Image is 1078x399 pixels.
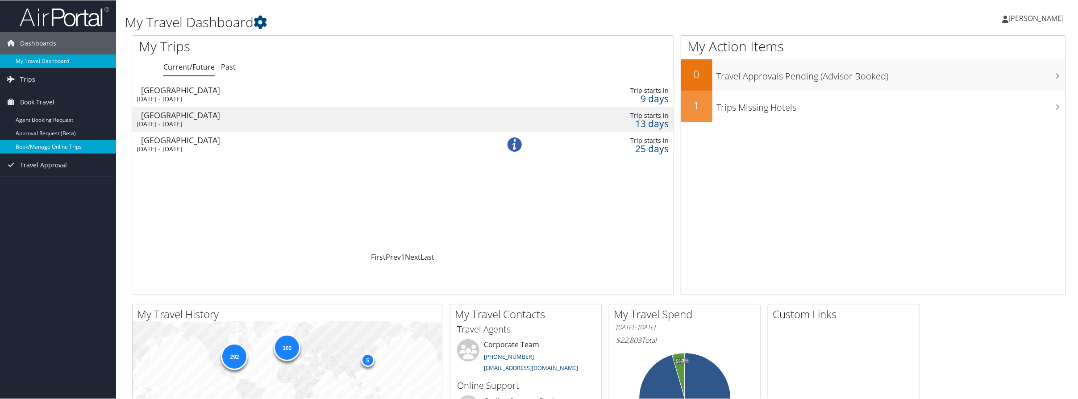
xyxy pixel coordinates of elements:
div: 25 days [543,144,669,152]
span: [PERSON_NAME] [1008,13,1064,23]
h3: Trips Missing Hotels [717,96,1066,113]
a: [PERSON_NAME] [1002,4,1073,31]
div: [DATE] - [DATE] [137,95,462,103]
tspan: 5% [676,358,683,364]
div: Trip starts in [543,136,669,144]
a: 1 [401,252,405,262]
div: [DATE] - [DATE] [137,145,462,153]
h3: Online Support [457,379,595,391]
h2: My Travel History [137,306,442,321]
h1: My Trips [139,37,441,55]
a: Prev [386,252,401,262]
h3: Travel Agents [457,323,595,335]
a: Last [420,252,434,262]
span: Dashboards [20,32,56,54]
div: 13 days [543,119,669,127]
a: First [371,252,386,262]
span: Book Travel [20,91,54,113]
img: alert-flat-solid-info.png [508,137,522,151]
a: 1Trips Missing Hotels [681,90,1066,121]
span: Travel Approval [20,154,67,176]
span: $22,803 [616,335,641,345]
div: 292 [221,342,248,369]
a: Past [221,62,236,71]
div: Trip starts in [543,111,669,119]
div: [GEOGRAPHIC_DATA] [141,111,467,119]
a: [EMAIL_ADDRESS][DOMAIN_NAME] [484,363,578,371]
h6: [DATE] - [DATE] [616,323,753,331]
h2: My Travel Spend [614,306,760,321]
h2: My Travel Contacts [455,306,601,321]
div: [GEOGRAPHIC_DATA] [141,136,467,144]
tspan: 0% [682,358,689,363]
h2: Custom Links [773,306,919,321]
a: Next [405,252,420,262]
h3: Travel Approvals Pending (Advisor Booked) [717,65,1066,82]
a: Current/Future [163,62,215,71]
a: [PHONE_NUMBER] [484,352,534,360]
a: 0Travel Approvals Pending (Advisor Booked) [681,59,1066,90]
div: 9 days [543,94,669,102]
h1: My Action Items [681,37,1066,55]
span: Trips [20,68,35,90]
h1: My Travel Dashboard [125,12,757,31]
div: Trip starts in [543,86,669,94]
img: airportal-logo.png [20,6,109,27]
h6: Total [616,335,753,345]
h2: 0 [681,66,712,81]
h2: 1 [681,97,712,112]
div: 5 [361,353,374,366]
li: Corporate Team [453,339,599,375]
div: [DATE] - [DATE] [137,120,462,128]
div: 102 [274,334,300,361]
div: [GEOGRAPHIC_DATA] [141,86,467,94]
